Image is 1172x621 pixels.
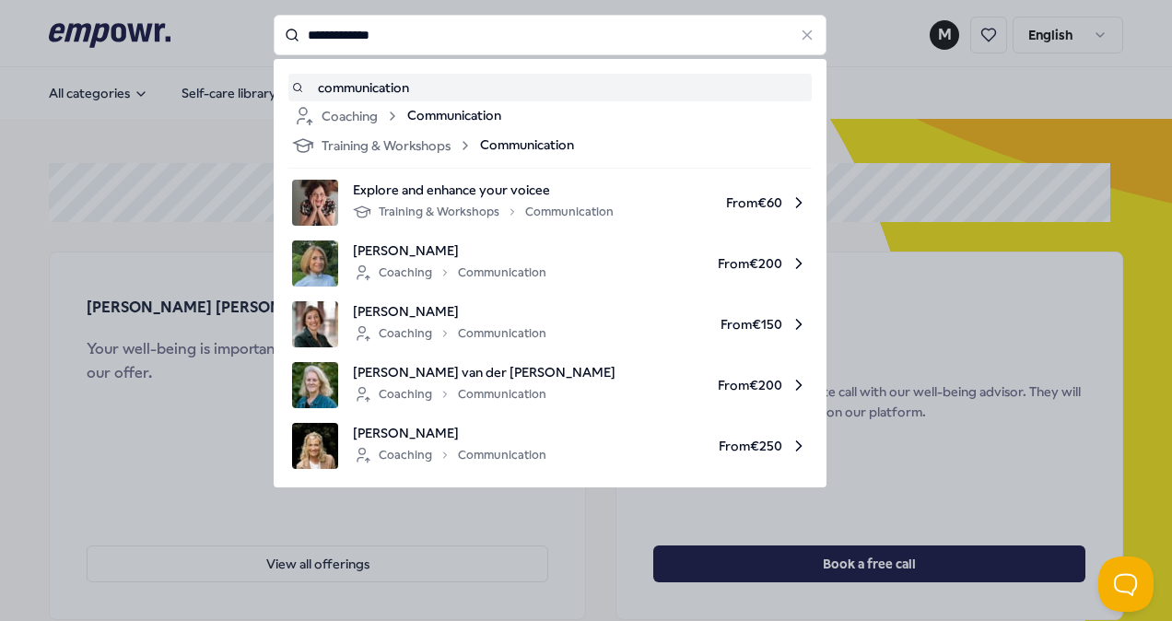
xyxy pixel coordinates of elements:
a: Training & WorkshopsCommunication [292,135,808,157]
span: [PERSON_NAME] van der [PERSON_NAME] [353,362,615,382]
a: product image[PERSON_NAME]CoachingCommunicationFrom€150 [292,301,808,347]
div: Training & Workshops Communication [353,201,614,223]
div: Coaching Communication [353,383,546,405]
a: product image[PERSON_NAME]CoachingCommunicationFrom€200 [292,240,808,287]
div: Coaching Communication [353,444,546,466]
div: Coaching [292,105,400,127]
input: Search for products, categories or subcategories [274,15,826,55]
img: product image [292,301,338,347]
a: product image[PERSON_NAME]CoachingCommunicationFrom€250 [292,423,808,469]
span: [PERSON_NAME] [353,240,546,261]
img: product image [292,423,338,469]
iframe: Help Scout Beacon - Open [1098,557,1154,612]
div: Coaching Communication [353,262,546,284]
img: product image [292,240,338,287]
a: product imageExplore and enhance your voiceeTraining & WorkshopsCommunicationFrom€60 [292,180,808,226]
img: product image [292,180,338,226]
span: From € 200 [630,362,808,408]
a: CoachingCommunication [292,105,808,127]
div: Coaching Communication [353,322,546,345]
a: product image[PERSON_NAME] van der [PERSON_NAME]CoachingCommunicationFrom€200 [292,362,808,408]
span: From € 250 [561,423,808,469]
span: Explore and enhance your voicee [353,180,614,200]
span: Communication [480,135,574,157]
span: Communication [407,105,501,127]
span: [PERSON_NAME] [353,301,546,322]
span: [PERSON_NAME] [353,423,546,443]
div: Training & Workshops [292,135,473,157]
img: product image [292,362,338,408]
span: From € 150 [561,301,808,347]
a: communication [292,77,808,98]
span: From € 200 [561,240,808,287]
span: From € 60 [628,180,808,226]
